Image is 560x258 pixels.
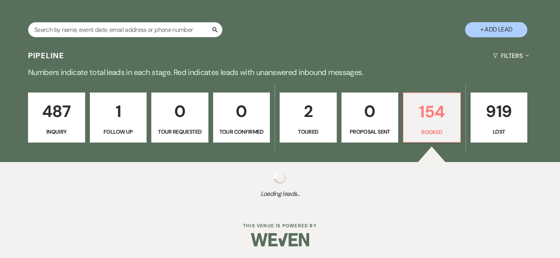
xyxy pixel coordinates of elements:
[476,98,523,124] p: 919
[476,127,523,136] p: Lost
[274,171,286,184] img: loading spinner
[408,99,455,125] p: 154
[33,127,80,136] p: Inquiry
[341,92,399,143] a: 0Proposal Sent
[213,92,270,143] a: 0Tour Confirmed
[285,127,332,136] p: Toured
[156,127,203,136] p: Tour Requested
[408,128,455,136] p: Booked
[285,98,332,124] p: 2
[251,226,309,253] img: Weven Logo
[28,50,65,61] h3: Pipeline
[95,127,142,136] p: Follow Up
[490,45,532,66] button: Filters
[465,22,527,37] button: + Add Lead
[403,92,461,143] a: 154Booked
[151,92,208,143] a: 0Tour Requested
[346,127,394,136] p: Proposal Sent
[33,98,80,124] p: 487
[471,92,528,143] a: 919Lost
[28,92,85,143] a: 487Inquiry
[156,98,203,124] p: 0
[218,98,265,124] p: 0
[218,127,265,136] p: Tour Confirmed
[280,92,337,143] a: 2Toured
[28,189,532,199] span: Loading leads...
[90,92,147,143] a: 1Follow Up
[95,98,142,124] p: 1
[28,22,222,37] input: Search by name, event date, email address or phone number
[346,98,394,124] p: 0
